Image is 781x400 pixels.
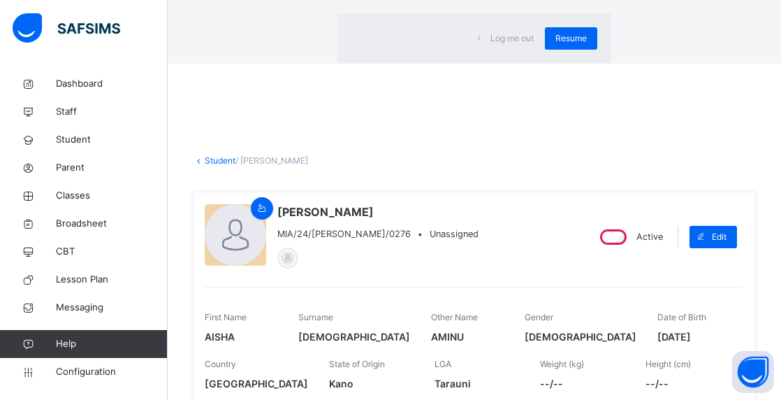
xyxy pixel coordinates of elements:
span: First Name [205,312,247,322]
span: Student [56,133,168,147]
span: Dashboard [56,77,168,91]
span: AISHA [205,329,277,344]
span: Configuration [56,365,167,379]
span: LGA [435,359,451,369]
span: Surname [298,312,333,322]
span: [GEOGRAPHIC_DATA] [205,376,308,391]
span: --/-- [540,376,625,391]
span: Tarauni [435,376,519,391]
span: Active [636,231,663,242]
span: Parent [56,161,168,175]
span: Classes [56,189,168,203]
span: Country [205,359,236,369]
span: Help [56,337,167,351]
span: CBT [56,245,168,259]
img: safsims [13,13,120,43]
span: Kano [329,376,414,391]
span: State of Origin [329,359,385,369]
span: / [PERSON_NAME] [235,155,308,166]
span: Date of Birth [657,312,706,322]
span: [PERSON_NAME] [277,203,479,220]
span: Unassigned [430,229,479,239]
span: Time Table [56,329,168,343]
div: • [277,227,479,241]
span: AMINU [431,329,504,344]
span: Other Name [431,312,478,322]
span: --/-- [645,376,730,391]
span: [DEMOGRAPHIC_DATA] [525,329,636,344]
span: Messaging [56,301,168,315]
span: Edit [712,231,727,243]
span: Staff [56,105,168,119]
span: [DATE] [657,329,730,344]
span: Broadsheet [56,217,168,231]
span: Resume [555,32,587,45]
span: Gender [525,312,553,322]
span: MIA/24/[PERSON_NAME]/0276 [277,227,411,241]
button: Open asap [732,351,774,393]
span: Lesson Plan [56,273,168,287]
a: Student [205,155,235,166]
span: Log me out [490,32,534,45]
span: [DEMOGRAPHIC_DATA] [298,329,410,344]
span: Height (cm) [645,359,691,369]
span: Weight (kg) [540,359,584,369]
